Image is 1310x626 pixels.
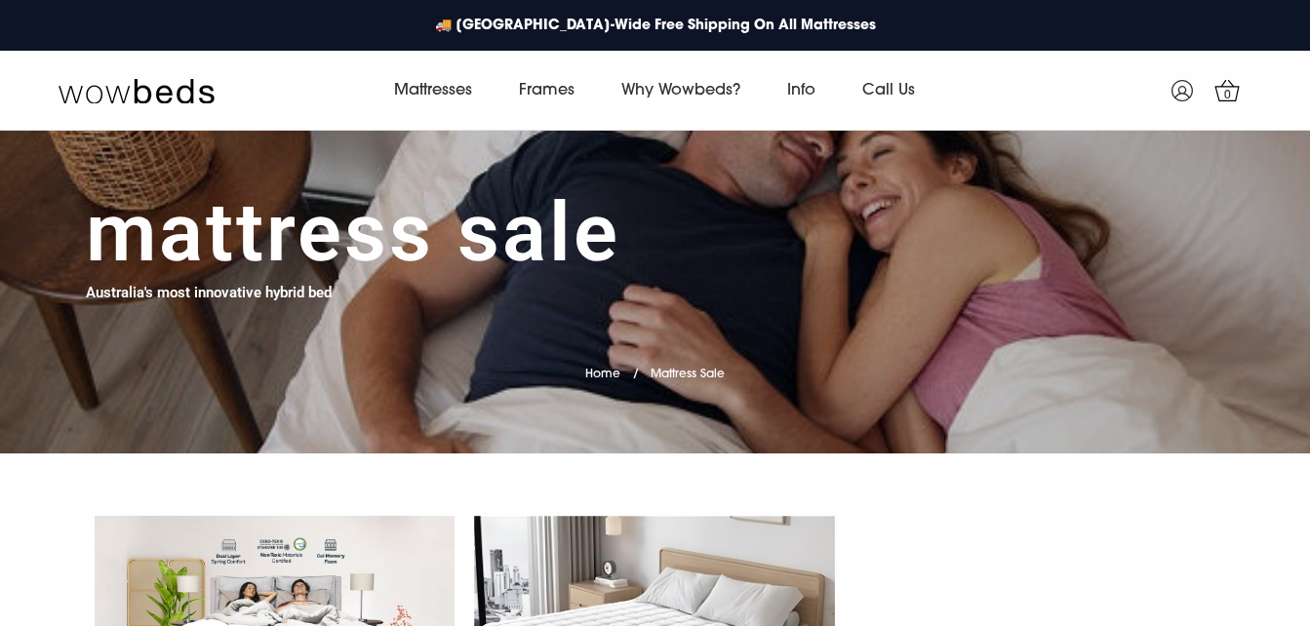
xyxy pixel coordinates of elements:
a: Mattresses [371,63,496,118]
h4: Australia's most innovative hybrid bed [86,282,332,304]
a: 0 [1203,66,1251,115]
a: Home [585,369,620,380]
a: Frames [496,63,598,118]
a: Why Wowbeds? [598,63,764,118]
span: / [633,369,639,380]
nav: breadcrumbs [585,342,726,392]
img: Wow Beds Logo [59,77,215,104]
span: 0 [1218,86,1238,105]
a: Info [764,63,839,118]
a: 🚚 [GEOGRAPHIC_DATA]-Wide Free Shipping On All Mattresses [425,6,886,46]
h1: Mattress Sale [86,184,620,282]
a: Call Us [839,63,938,118]
span: Mattress Sale [651,369,725,380]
